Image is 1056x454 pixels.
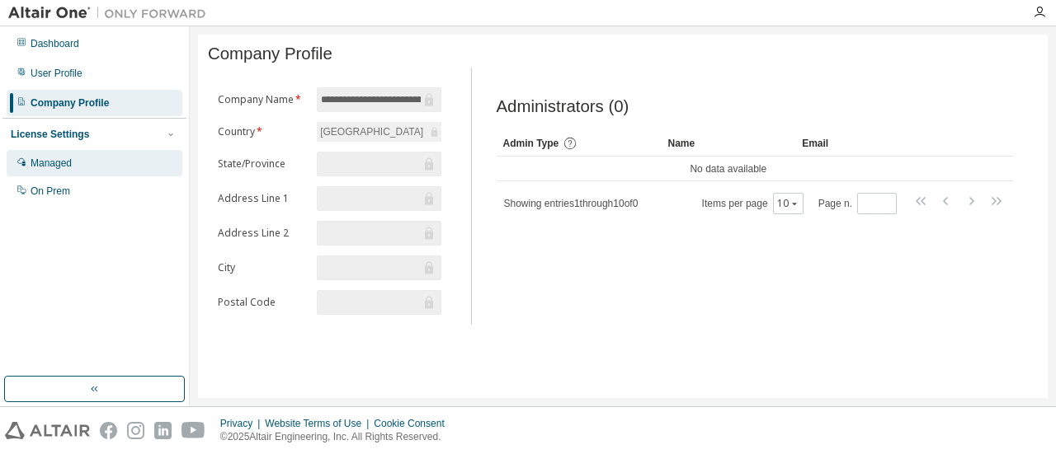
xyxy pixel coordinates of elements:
[31,37,79,50] div: Dashboard
[668,130,790,157] div: Name
[220,417,265,430] div: Privacy
[220,430,455,444] p: © 2025 Altair Engineering, Inc. All Rights Reserved.
[8,5,214,21] img: Altair One
[702,193,804,214] span: Items per page
[818,193,897,214] span: Page n.
[218,192,307,205] label: Address Line 1
[218,125,307,138] label: Country
[218,296,307,309] label: Postal Code
[374,417,454,430] div: Cookie Consent
[503,138,559,149] span: Admin Type
[497,97,629,116] span: Administrators (0)
[100,422,117,439] img: facebook.svg
[802,130,871,157] div: Email
[181,422,205,439] img: youtube.svg
[504,198,639,209] span: Showing entries 1 through 10 of 0
[497,157,961,181] td: No data available
[218,227,307,240] label: Address Line 2
[5,422,90,439] img: altair_logo.svg
[317,122,441,142] div: [GEOGRAPHIC_DATA]
[218,93,307,106] label: Company Name
[31,185,70,198] div: On Prem
[218,157,307,171] label: State/Province
[31,67,82,80] div: User Profile
[154,422,172,439] img: linkedin.svg
[218,261,307,274] label: City
[265,417,374,430] div: Website Terms of Use
[31,96,109,110] div: Company Profile
[318,123,426,141] div: [GEOGRAPHIC_DATA]
[777,197,799,210] button: 10
[31,157,72,170] div: Managed
[127,422,144,439] img: instagram.svg
[11,128,89,141] div: License Settings
[208,44,332,63] span: Company Profile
